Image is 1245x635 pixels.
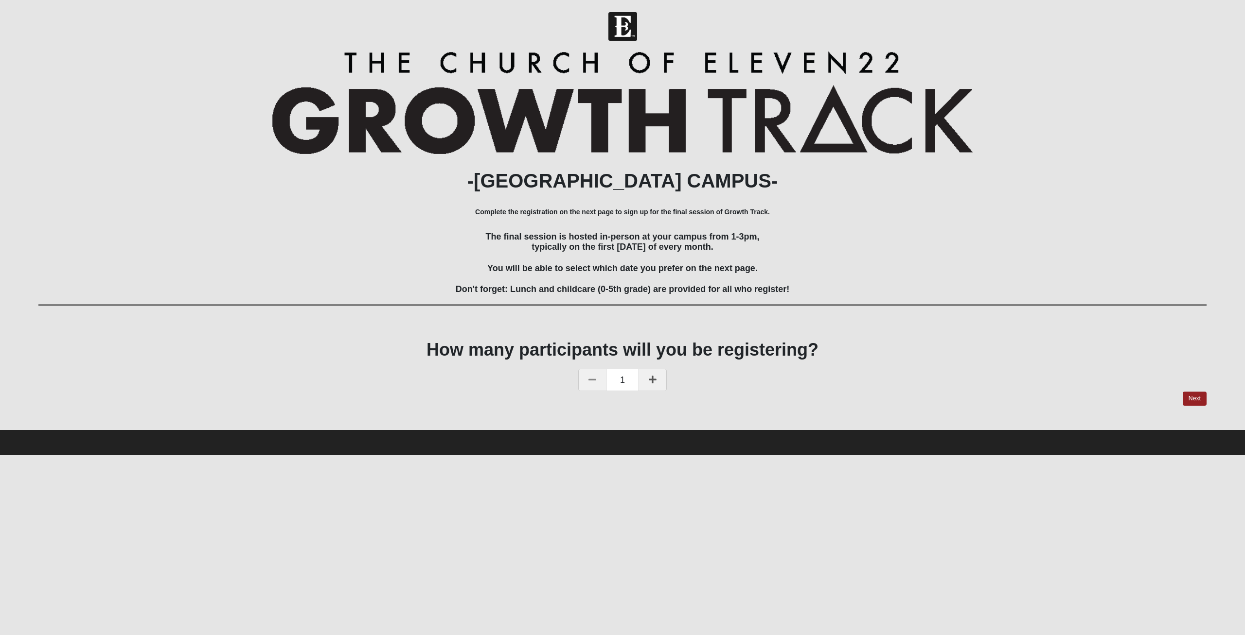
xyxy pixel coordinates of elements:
b: -[GEOGRAPHIC_DATA] CAMPUS- [467,170,778,191]
span: Don't forget: Lunch and childcare (0-5th grade) are provided for all who register! [456,284,789,294]
span: The final session is hosted in-person at your campus from 1-3pm, [485,232,759,241]
span: 1 [606,369,639,391]
span: You will be able to select which date you prefer on the next page. [487,263,758,273]
a: Next [1183,392,1207,406]
b: Complete the registration on the next page to sign up for the final session of Growth Track. [475,208,770,216]
h1: How many participants will you be registering? [38,339,1207,360]
img: Growth Track Logo [272,51,973,154]
img: Church of Eleven22 Logo [608,12,637,41]
span: typically on the first [DATE] of every month. [532,242,713,252]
